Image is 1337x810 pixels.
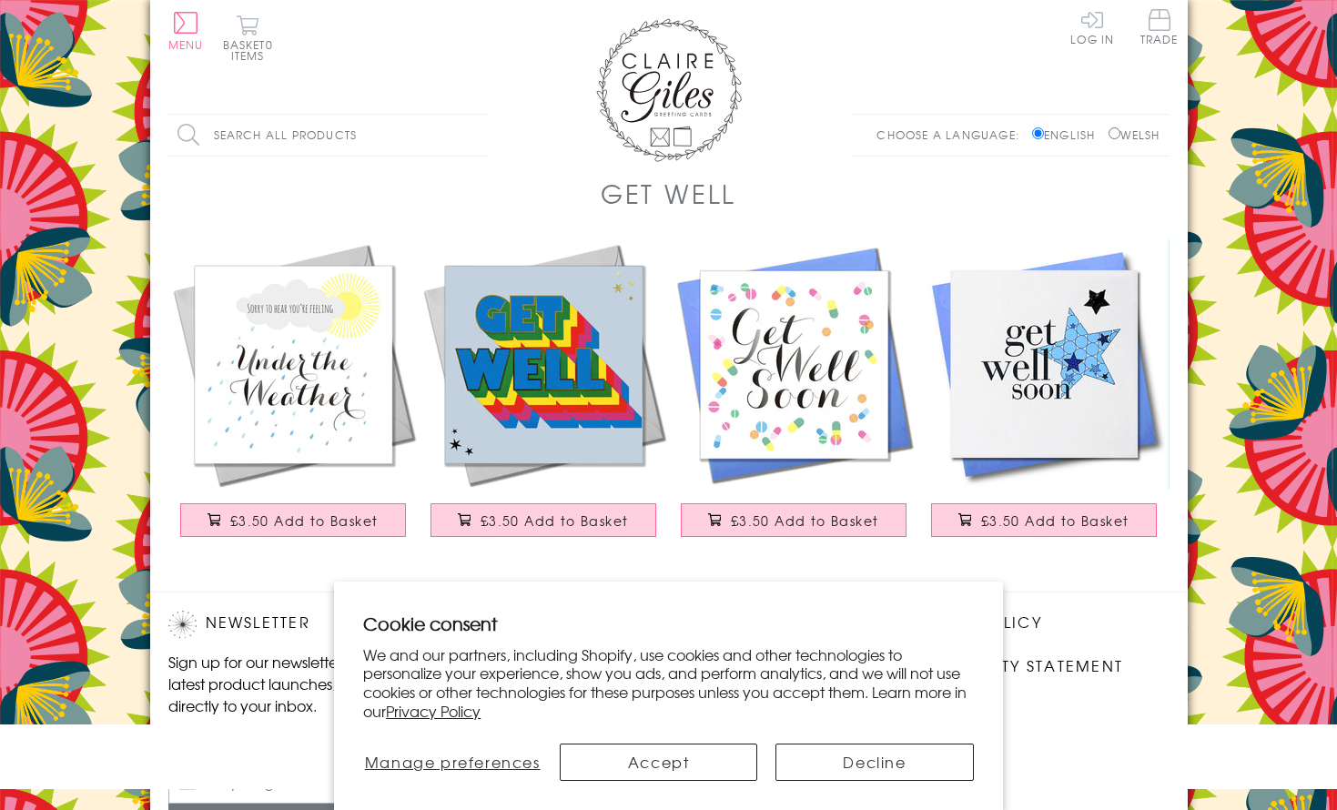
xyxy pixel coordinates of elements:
button: Accept [560,744,757,781]
a: Get Well Card, Blue Star, Get Well Soon, Embellished with a shiny padded star £3.50 Add to Basket [919,239,1170,555]
span: £3.50 Add to Basket [731,511,879,530]
button: £3.50 Add to Basket [430,503,656,537]
button: Manage preferences [363,744,542,781]
p: We and our partners, including Shopify, use cookies and other technologies to personalize your ex... [363,645,974,721]
img: Claire Giles Greetings Cards [596,18,742,162]
button: £3.50 Add to Basket [180,503,406,537]
label: English [1032,127,1104,143]
img: Get Well Card, Pills, Get Well Soon [669,239,919,490]
a: Trade [1140,9,1179,48]
span: £3.50 Add to Basket [481,511,629,530]
h2: Cookie consent [363,611,974,636]
button: Menu [168,12,204,50]
a: Get Well Card, Rainbow block letters and stars, with gold foil £3.50 Add to Basket [419,239,669,555]
a: Get Well Card, Pills, Get Well Soon £3.50 Add to Basket [669,239,919,555]
span: Trade [1140,9,1179,45]
span: £3.50 Add to Basket [230,511,379,530]
img: Get Well Card, Blue Star, Get Well Soon, Embellished with a shiny padded star [919,239,1170,490]
img: Get Well Card, Sunshine and Clouds, Sorry to hear you're Under the Weather [168,239,419,490]
a: Get Well Card, Sunshine and Clouds, Sorry to hear you're Under the Weather £3.50 Add to Basket [168,239,419,555]
span: Manage preferences [365,751,541,773]
a: Accessibility Statement [896,654,1123,679]
p: Choose a language: [876,127,1028,143]
button: Decline [775,744,973,781]
p: Sign up for our newsletter to receive the latest product launches, news and offers directly to yo... [168,651,478,716]
a: Privacy Policy [386,700,481,722]
span: Menu [168,36,204,53]
input: Search all products [168,115,487,156]
button: Basket0 items [223,15,273,61]
input: English [1032,127,1044,139]
input: Search [469,115,487,156]
label: Welsh [1109,127,1160,143]
button: £3.50 Add to Basket [681,503,907,537]
a: Log In [1070,9,1114,45]
h2: Newsletter [168,611,478,638]
h1: Get Well [601,175,736,212]
button: £3.50 Add to Basket [931,503,1157,537]
input: Welsh [1109,127,1120,139]
span: 0 items [231,36,273,64]
span: £3.50 Add to Basket [981,511,1129,530]
img: Get Well Card, Rainbow block letters and stars, with gold foil [419,239,669,490]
